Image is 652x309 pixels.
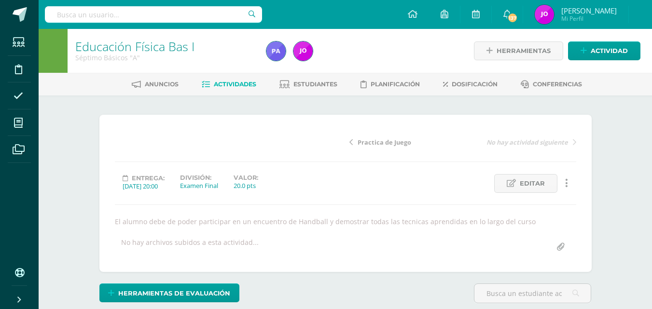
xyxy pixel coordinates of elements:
a: Herramientas de evaluación [99,283,239,302]
a: Actividad [568,41,640,60]
span: Actividades [214,81,256,88]
label: División: [180,174,218,181]
span: Herramientas [497,42,551,60]
h1: Educación Física Bas I [75,40,255,53]
div: Séptimo Básicos 'A' [75,53,255,62]
span: Dosificación [452,81,498,88]
span: [PERSON_NAME] [561,6,617,15]
a: Anuncios [132,77,179,92]
div: 20.0 pts [234,181,258,190]
a: Planificación [361,77,420,92]
div: El alumno debe de poder participar en un encuentro de Handball y demostrar todas las tecnicas apr... [111,217,580,226]
a: Practica de Juego [349,137,463,147]
a: Actividades [202,77,256,92]
input: Busca un estudiante aquí... [474,284,591,303]
span: Anuncios [145,81,179,88]
span: Practica de Juego [358,138,411,147]
span: Conferencias [533,81,582,88]
span: Estudiantes [293,81,337,88]
img: aa3f95d951eca85c6a532b11777d3d9f.png [535,5,554,24]
span: Planificación [371,81,420,88]
span: Herramientas de evaluación [118,284,230,302]
a: Dosificación [443,77,498,92]
a: Estudiantes [279,77,337,92]
label: Valor: [234,174,258,181]
a: Educación Física Bas I [75,38,194,54]
span: Mi Perfil [561,14,617,23]
span: Entrega: [132,175,165,182]
span: No hay actividad siguiente [486,138,568,147]
input: Busca un usuario... [45,6,262,23]
div: [DATE] 20:00 [123,182,165,190]
span: 137 [507,13,518,23]
div: No hay archivos subidos a esta actividad... [121,238,259,256]
span: Actividad [591,42,628,60]
div: Examen Final [180,181,218,190]
img: aa3f95d951eca85c6a532b11777d3d9f.png [293,41,313,61]
span: Editar [520,175,545,192]
img: 34f122aa78b7a15d19bddb60c8be4e63.png [266,41,286,61]
a: Herramientas [474,41,563,60]
a: Conferencias [521,77,582,92]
